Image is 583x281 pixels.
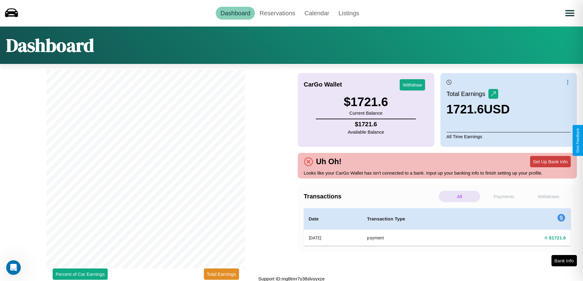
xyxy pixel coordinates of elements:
button: Set Up Bank Info [530,156,571,167]
p: All Time Earnings [447,132,571,141]
button: Open menu [561,5,578,22]
table: simple table [304,208,571,246]
p: Current Balance [344,109,388,117]
iframe: Intercom live chat [6,260,21,275]
a: Calendar [300,7,334,20]
h3: 1721.6 USD [447,102,510,116]
th: [DATE] [304,230,362,246]
h4: CarGo Wallet [304,81,342,88]
button: Withdraw [400,79,425,91]
h1: Dashboard [6,33,94,58]
p: Payments [483,191,525,202]
button: Total Earnings [204,268,239,280]
p: All [439,191,480,202]
button: Percent of Car Earnings [53,268,108,280]
a: Reservations [255,7,300,20]
h4: Transactions [304,193,437,200]
h3: $ 1721.6 [344,95,388,109]
h4: Uh Oh! [313,157,345,166]
p: Available Balance [348,128,384,136]
h4: $ 1721.6 [348,121,384,128]
p: Withdraws [528,191,569,202]
h4: Transaction Type [367,215,481,223]
h4: $ 1721.6 [549,235,566,241]
th: payment [362,230,486,246]
p: Total Earnings [447,88,488,99]
button: Bank Info [551,255,577,266]
h4: Date [309,215,357,223]
a: Listings [334,7,364,20]
a: Dashboard [216,7,255,20]
p: Looks like your CarGo Wallet has isn't connected to a bank. Input up your banking info to finish ... [304,169,571,177]
div: Give Feedback [576,128,580,153]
